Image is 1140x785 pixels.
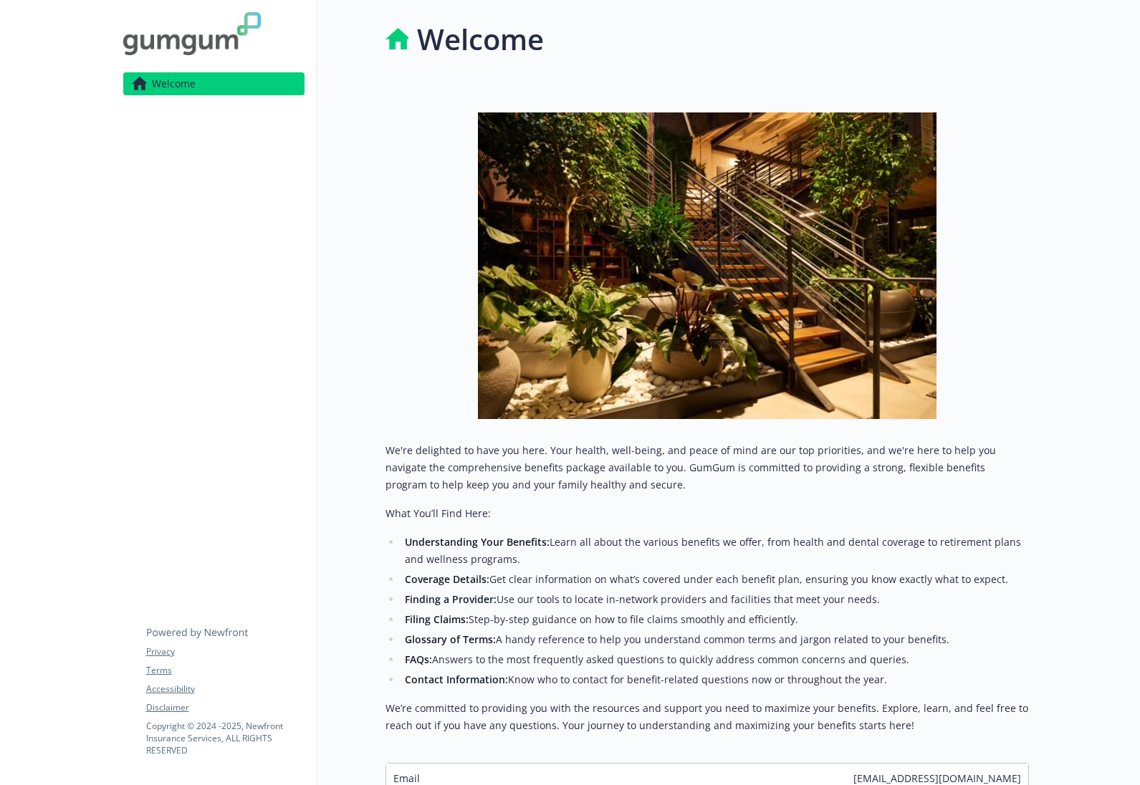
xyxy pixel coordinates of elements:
[152,72,196,95] span: Welcome
[401,534,1029,568] li: Learn all about the various benefits we offer, from health and dental coverage to retirement plan...
[146,720,304,756] p: Copyright © 2024 - 2025 , Newfront Insurance Services, ALL RIGHTS RESERVED
[146,701,304,714] a: Disclaimer
[401,631,1029,648] li: A handy reference to help you understand common terms and jargon related to your benefits.
[405,673,508,686] strong: Contact Information:
[146,683,304,695] a: Accessibility
[401,651,1029,668] li: Answers to the most frequently asked questions to quickly address common concerns and queries.
[123,72,305,95] a: Welcome
[401,611,1029,628] li: Step-by-step guidance on how to file claims smoothly and efficiently.
[405,612,469,626] strong: Filing Claims:
[146,645,304,658] a: Privacy
[401,591,1029,608] li: Use our tools to locate in-network providers and facilities that meet your needs.
[405,652,432,666] strong: FAQs:
[385,442,1029,493] p: We're delighted to have you here. Your health, well-being, and peace of mind are our top prioriti...
[405,535,550,549] strong: Understanding Your Benefits:
[401,671,1029,688] li: Know who to contact for benefit-related questions now or throughout the year.
[478,112,937,419] img: overview page banner
[401,571,1029,588] li: Get clear information on what’s covered under each benefit plan, ensuring you know exactly what t...
[405,572,489,586] strong: Coverage Details:
[146,664,304,677] a: Terms
[385,505,1029,522] p: What You’ll Find Here:
[385,700,1029,734] p: We’re committed to providing you with the resources and support you need to maximize your benefit...
[405,632,496,646] strong: Glossary of Terms:
[417,18,544,61] h1: Welcome
[405,592,497,606] strong: Finding a Provider:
